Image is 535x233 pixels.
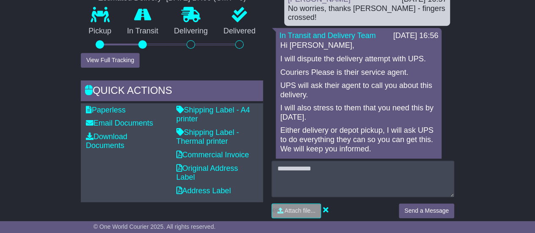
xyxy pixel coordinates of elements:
button: View Full Tracking [81,53,140,68]
a: Shipping Label - A4 printer [176,106,250,123]
p: Delivered [216,27,263,36]
p: In Transit [119,27,166,36]
a: Paperless [86,106,126,114]
a: Shipping Label - Thermal printer [176,128,239,146]
p: Pickup [81,27,119,36]
span: © One World Courier 2025. All rights reserved. [93,223,216,230]
a: Download Documents [86,132,127,150]
button: Send a Message [399,203,454,218]
p: Hi [PERSON_NAME], [280,41,437,50]
a: Email Documents [86,119,153,127]
p: Couriers Please is their service agent. [280,68,437,77]
p: Either delivery or depot pickup, I will ask UPS to do everything they can so you can get this. We... [280,126,437,154]
div: [DATE] 16:56 [393,31,438,41]
a: In Transit and Delivery Team [279,31,376,40]
p: Regards, [280,158,437,167]
p: UPS will ask their agent to call you about this delivery. [280,81,437,99]
p: Delivering [166,27,216,36]
a: Original Address Label [176,164,238,182]
p: I will also stress to them that you need this by [DATE]. [280,104,437,122]
div: No worries, thanks [PERSON_NAME] - fingers crossed! [288,4,447,22]
p: I will dispute the delivery attempt with UPS. [280,55,437,64]
a: Address Label [176,186,231,195]
a: Commercial Invoice [176,151,249,159]
div: Quick Actions [81,80,263,103]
